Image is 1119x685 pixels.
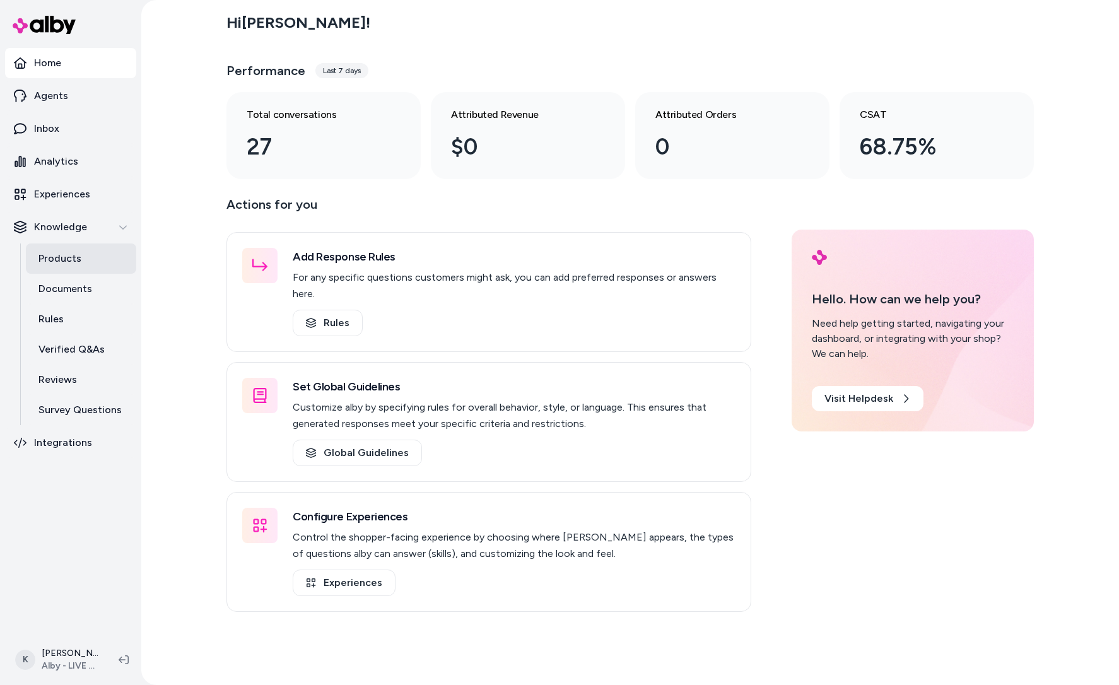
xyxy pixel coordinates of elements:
[293,310,363,336] a: Rules
[293,248,735,266] h3: Add Response Rules
[34,220,87,235] p: Knowledge
[431,92,625,179] a: Attributed Revenue $0
[293,440,422,466] a: Global Guidelines
[226,13,370,32] h2: Hi [PERSON_NAME] !
[860,130,993,164] div: 68.75%
[655,107,789,122] h3: Attributed Orders
[5,212,136,242] button: Knowledge
[34,121,59,136] p: Inbox
[38,312,64,327] p: Rules
[26,243,136,274] a: Products
[38,281,92,296] p: Documents
[226,62,305,79] h3: Performance
[5,428,136,458] a: Integrations
[635,92,829,179] a: Attributed Orders 0
[38,251,81,266] p: Products
[5,48,136,78] a: Home
[5,114,136,144] a: Inbox
[860,107,993,122] h3: CSAT
[42,647,98,660] p: [PERSON_NAME]
[293,570,395,596] a: Experiences
[812,316,1014,361] div: Need help getting started, navigating your dashboard, or integrating with your shop? We can help.
[34,435,92,450] p: Integrations
[451,130,585,164] div: $0
[26,334,136,365] a: Verified Q&As
[34,187,90,202] p: Experiences
[293,508,735,525] h3: Configure Experiences
[26,274,136,304] a: Documents
[15,650,35,670] span: K
[655,130,789,164] div: 0
[5,81,136,111] a: Agents
[812,386,923,411] a: Visit Helpdesk
[293,529,735,562] p: Control the shopper-facing experience by choosing where [PERSON_NAME] appears, the types of quest...
[38,402,122,418] p: Survey Questions
[38,372,77,387] p: Reviews
[38,342,105,357] p: Verified Q&As
[812,250,827,265] img: alby Logo
[315,63,368,78] div: Last 7 days
[42,660,98,672] span: Alby - LIVE on [DOMAIN_NAME]
[34,56,61,71] p: Home
[226,194,751,225] p: Actions for you
[26,304,136,334] a: Rules
[451,107,585,122] h3: Attributed Revenue
[26,365,136,395] a: Reviews
[34,88,68,103] p: Agents
[293,399,735,432] p: Customize alby by specifying rules for overall behavior, style, or language. This ensures that ge...
[247,130,380,164] div: 27
[13,16,76,34] img: alby Logo
[812,290,1014,308] p: Hello. How can we help you?
[293,378,735,395] h3: Set Global Guidelines
[293,269,735,302] p: For any specific questions customers might ask, you can add preferred responses or answers here.
[5,146,136,177] a: Analytics
[840,92,1034,179] a: CSAT 68.75%
[247,107,380,122] h3: Total conversations
[26,395,136,425] a: Survey Questions
[5,179,136,209] a: Experiences
[34,154,78,169] p: Analytics
[226,92,421,179] a: Total conversations 27
[8,640,108,680] button: K[PERSON_NAME]Alby - LIVE on [DOMAIN_NAME]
